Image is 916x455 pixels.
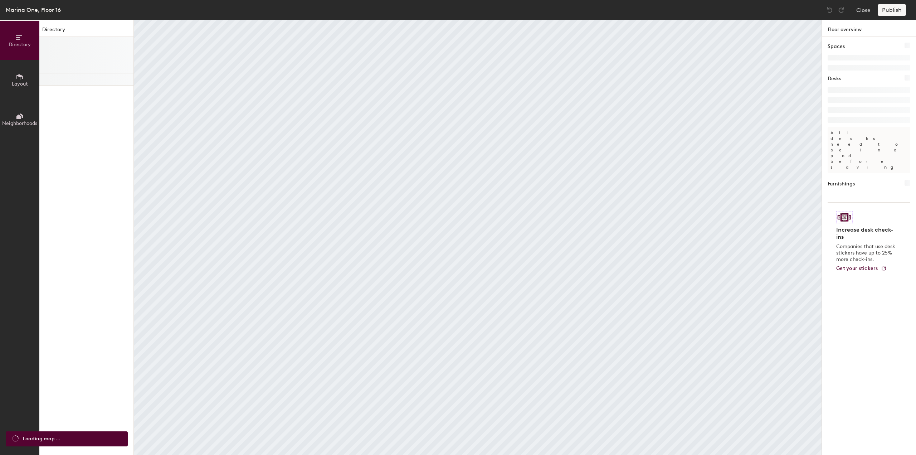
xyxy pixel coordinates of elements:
[856,4,871,16] button: Close
[6,5,61,14] div: Marina One, Floor 16
[828,180,855,188] h1: Furnishings
[836,243,897,263] p: Companies that use desk stickers have up to 25% more check-ins.
[838,6,845,14] img: Redo
[822,20,916,37] h1: Floor overview
[836,266,887,272] a: Get your stickers
[828,127,910,173] p: All desks need to be in a pod before saving
[9,42,31,48] span: Directory
[134,20,822,455] canvas: Map
[836,211,853,223] img: Sticker logo
[2,120,37,126] span: Neighborhoods
[836,226,897,241] h4: Increase desk check-ins
[39,26,133,37] h1: Directory
[828,43,845,50] h1: Spaces
[836,265,878,271] span: Get your stickers
[23,435,60,443] span: Loading map ...
[826,6,833,14] img: Undo
[828,75,841,83] h1: Desks
[12,81,28,87] span: Layout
